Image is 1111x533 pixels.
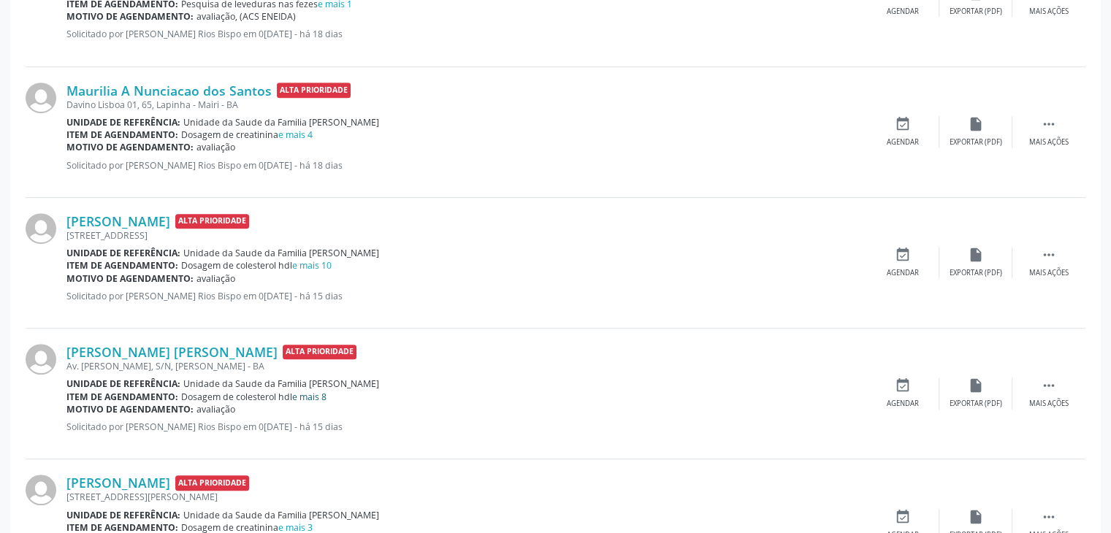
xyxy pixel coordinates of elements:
span: Unidade da Saude da Familia [PERSON_NAME] [183,116,379,129]
a: e mais 10 [292,259,332,272]
i: event_available [895,509,911,525]
i: insert_drive_file [968,247,984,263]
i:  [1041,509,1057,525]
a: [PERSON_NAME] [66,213,170,229]
div: Exportar (PDF) [950,399,1002,409]
span: Unidade da Saude da Familia [PERSON_NAME] [183,509,379,521]
div: Exportar (PDF) [950,137,1002,147]
span: Alta Prioridade [175,475,249,491]
span: Dosagem de colesterol hdl [181,391,327,403]
span: avaliação [196,272,235,285]
b: Item de agendamento: [66,391,178,403]
a: e mais 4 [278,129,313,141]
span: avaliação [196,403,235,415]
b: Motivo de agendamento: [66,10,194,23]
i: insert_drive_file [968,377,984,394]
b: Unidade de referência: [66,509,180,521]
p: Solicitado por [PERSON_NAME] Rios Bispo em 0[DATE] - há 18 dias [66,28,866,40]
div: Agendar [887,137,919,147]
span: avaliação, (ACS ENEIDA) [196,10,296,23]
b: Unidade de referência: [66,116,180,129]
a: [PERSON_NAME] [66,475,170,491]
b: Unidade de referência: [66,377,180,390]
span: Dosagem de creatinina [181,129,313,141]
a: Maurilia A Nunciacao dos Santos [66,83,272,99]
b: Item de agendamento: [66,259,178,272]
span: Unidade da Saude da Familia [PERSON_NAME] [183,377,379,390]
div: Mais ações [1029,7,1069,17]
img: img [26,213,56,244]
span: Unidade da Saude da Familia [PERSON_NAME] [183,247,379,259]
b: Motivo de agendamento: [66,141,194,153]
div: Exportar (PDF) [950,268,1002,278]
i:  [1041,116,1057,132]
i: insert_drive_file [968,116,984,132]
div: Mais ações [1029,399,1069,409]
b: Unidade de referência: [66,247,180,259]
a: e mais 8 [292,391,327,403]
div: Davino Lisboa 01, 65, Lapinha - Mairi - BA [66,99,866,111]
i: event_available [895,247,911,263]
b: Motivo de agendamento: [66,403,194,415]
div: Mais ações [1029,268,1069,278]
span: Alta Prioridade [175,214,249,229]
div: Agendar [887,399,919,409]
i: event_available [895,116,911,132]
i:  [1041,377,1057,394]
span: Dosagem de colesterol hdl [181,259,332,272]
b: Motivo de agendamento: [66,272,194,285]
div: Mais ações [1029,137,1069,147]
div: [STREET_ADDRESS][PERSON_NAME] [66,491,866,503]
div: Agendar [887,7,919,17]
p: Solicitado por [PERSON_NAME] Rios Bispo em 0[DATE] - há 15 dias [66,421,866,433]
p: Solicitado por [PERSON_NAME] Rios Bispo em 0[DATE] - há 18 dias [66,159,866,172]
div: Exportar (PDF) [950,7,1002,17]
div: Agendar [887,268,919,278]
div: [STREET_ADDRESS] [66,229,866,242]
img: img [26,344,56,375]
a: [PERSON_NAME] [PERSON_NAME] [66,344,278,360]
span: avaliação [196,141,235,153]
b: Item de agendamento: [66,129,178,141]
p: Solicitado por [PERSON_NAME] Rios Bispo em 0[DATE] - há 15 dias [66,290,866,302]
img: img [26,83,56,113]
i:  [1041,247,1057,263]
span: Alta Prioridade [283,345,356,360]
i: event_available [895,377,911,394]
i: insert_drive_file [968,509,984,525]
span: Alta Prioridade [277,83,351,98]
div: Av. [PERSON_NAME], S/N, [PERSON_NAME] - BA [66,360,866,372]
